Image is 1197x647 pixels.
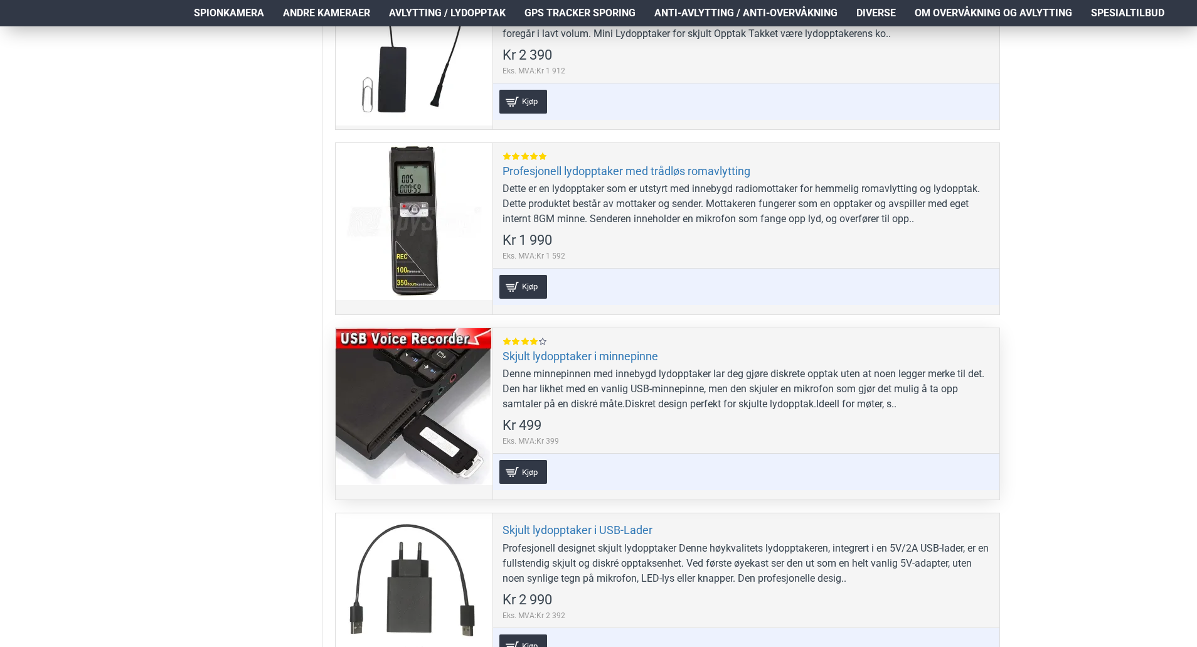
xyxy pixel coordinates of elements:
[389,6,506,21] span: Avlytting / Lydopptak
[915,6,1072,21] span: Om overvåkning og avlytting
[503,181,990,227] div: Dette er en lydopptaker som er utstyrt med innebygd radiomottaker for hemmelig romavlytting og ly...
[503,593,552,607] span: Kr 2 990
[503,65,565,77] span: Eks. MVA:Kr 1 912
[503,541,990,586] div: Profesjonell designet skjult lydopptaker Denne høykvalitets lydopptakeren, integrert i en 5V/2A U...
[519,282,541,291] span: Kjøp
[194,6,264,21] span: Spionkamera
[654,6,838,21] span: Anti-avlytting / Anti-overvåkning
[519,468,541,476] span: Kjøp
[1091,6,1164,21] span: Spesialtilbud
[503,419,541,432] span: Kr 499
[336,143,492,300] a: Profesjonell lydopptaker med trådløs romavlytting Profesjonell lydopptaker med trådløs romavlytting
[503,164,750,178] a: Profesjonell lydopptaker med trådløs romavlytting
[336,328,492,485] a: Skjult lydopptaker i minnepinne Skjult lydopptaker i minnepinne
[503,250,565,262] span: Eks. MVA:Kr 1 592
[503,233,552,247] span: Kr 1 990
[519,97,541,105] span: Kjøp
[524,6,636,21] span: GPS Tracker Sporing
[503,523,652,537] a: Skjult lydopptaker i USB-Lader
[503,436,559,447] span: Eks. MVA:Kr 399
[503,48,552,62] span: Kr 2 390
[856,6,896,21] span: Diverse
[503,366,990,412] div: Denne minnepinnen med innebygd lydopptaker lar deg gjøre diskrete opptak uten at noen legger merk...
[503,349,658,363] a: Skjult lydopptaker i minnepinne
[503,610,565,621] span: Eks. MVA:Kr 2 392
[283,6,370,21] span: Andre kameraer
